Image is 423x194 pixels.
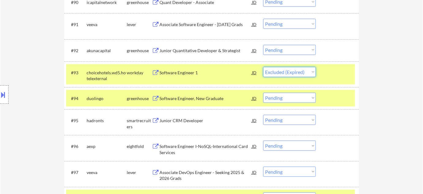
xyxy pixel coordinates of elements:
[71,21,82,28] div: #91
[127,70,152,76] div: workday
[159,48,252,54] div: Junior Quantitative Developer & Strategist
[159,21,252,28] div: Associate Software Engineer - [DATE] Grads
[71,169,82,176] div: #97
[87,169,127,176] div: veeva
[251,93,257,104] div: JD
[251,141,257,152] div: JD
[251,45,257,56] div: JD
[159,169,252,181] div: Associate DevOps Engineer - Seeking 2025 & 2026 Grads
[159,143,252,155] div: Software Engineer I-NoSQL-International Card Services
[159,95,252,102] div: Software Engineer, New Graduate
[127,95,152,102] div: greenhouse
[251,19,257,30] div: JD
[127,21,152,28] div: lever
[251,115,257,126] div: JD
[127,48,152,54] div: greenhouse
[127,143,152,149] div: eightfold
[159,118,252,124] div: Junior CRM Developer
[159,70,252,76] div: Software Engineer 1
[127,118,152,130] div: smartrecruiters
[251,167,257,178] div: JD
[251,67,257,78] div: JD
[87,21,127,28] div: veeva
[127,169,152,176] div: lever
